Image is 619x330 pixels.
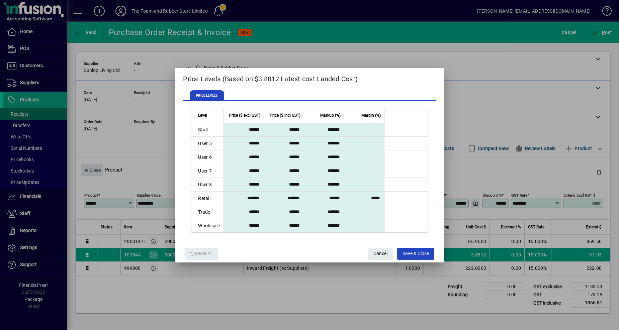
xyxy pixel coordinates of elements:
span: Save & Close [403,248,429,259]
td: User 7 [191,164,223,178]
button: Save & Close [397,248,434,260]
td: Trade [191,205,223,219]
td: User 5 [191,137,223,150]
span: Cancel [373,248,387,259]
td: Retail [191,192,223,205]
span: Level [198,112,207,119]
td: Staff [191,123,223,137]
span: Margin (%) [361,112,381,119]
span: Markup (%) [320,112,341,119]
span: Price ($ excl GST) [229,112,260,119]
td: User 8 [191,178,223,192]
span: PRICE LEVELS [190,90,224,101]
td: Wholesale [191,219,223,232]
span: Price ($ incl GST) [270,112,300,119]
button: Cancel [368,248,393,260]
td: User 6 [191,150,223,164]
h2: Price Levels (Based on $3.8812 Latest cost Landed Cost) [175,68,444,87]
